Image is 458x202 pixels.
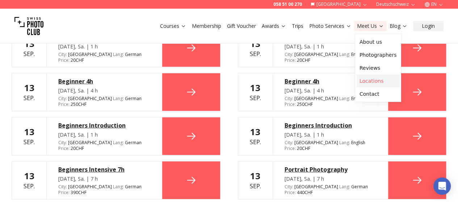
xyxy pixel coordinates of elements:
a: Beginners Intensive 7h [58,165,150,174]
a: About us [357,35,400,48]
a: Beginner 4h [285,77,377,86]
b: 13 [24,170,34,182]
button: Awards [259,21,289,31]
div: [DATE], Sa. | 1 h [285,131,377,138]
span: German [125,140,142,146]
b: 13 [250,82,260,94]
a: Contact [357,87,400,100]
div: [GEOGRAPHIC_DATA] 20 CHF [285,52,377,63]
span: Price : [58,145,70,151]
span: City : [58,95,67,102]
span: Price : [58,57,70,63]
button: Gift Voucher [224,21,259,31]
a: Blog [390,22,407,30]
b: 13 [24,82,34,94]
div: [DATE], Sa. | 4 h [58,87,150,94]
span: German [125,96,142,102]
b: 13 [24,38,34,50]
span: Lang : [339,95,350,102]
span: English [351,52,365,57]
span: Price : [58,189,70,195]
span: City : [58,139,67,146]
b: 13 [250,126,260,138]
a: Courses [160,22,186,30]
div: Sep. [24,38,35,58]
div: [DATE], Sa. | 1 h [58,43,150,50]
div: Beginners Introduction [58,121,150,130]
a: Meet Us [357,22,384,30]
a: Beginners Introduction [285,121,377,130]
div: Sep. [24,126,35,146]
a: Beginner 4h [58,77,150,86]
span: Price : [285,57,296,63]
a: Locations [357,74,400,87]
a: 058 51 00 270 [273,1,302,7]
div: [GEOGRAPHIC_DATA] 390 CHF [58,184,150,195]
span: Lang : [339,184,350,190]
span: City : [285,139,293,146]
div: [GEOGRAPHIC_DATA] 20 CHF [285,140,377,151]
span: Lang : [113,51,124,57]
span: Price : [285,101,296,107]
div: Sep. [250,82,261,102]
div: [GEOGRAPHIC_DATA] 250 CHF [58,96,150,107]
div: Sep. [250,38,261,58]
span: German [125,52,142,57]
span: Price : [285,145,296,151]
span: Price : [58,101,70,107]
div: Open Intercom Messenger [433,177,451,195]
div: [GEOGRAPHIC_DATA] 440 CHF [285,184,377,195]
button: Login [413,21,444,31]
div: Sep. [24,170,35,190]
button: Courses [157,21,189,31]
b: 13 [250,170,260,182]
div: Sep. [250,170,261,190]
button: Photo Services [306,21,354,31]
a: Photo Services [309,22,351,30]
span: City : [285,51,293,57]
a: Membership [192,22,221,30]
span: Lang : [339,139,350,146]
span: City : [58,184,67,190]
div: [GEOGRAPHIC_DATA] 250 CHF [285,96,377,107]
a: Trips [292,22,303,30]
button: Blog [387,21,410,31]
div: [DATE], Sa. | 7 h [285,175,377,182]
div: [DATE], Sa. | 4 h [285,87,377,94]
span: German [351,184,368,190]
span: City : [285,95,293,102]
div: Sep. [24,82,35,102]
span: Lang : [113,95,124,102]
img: Swiss photo club [14,12,43,40]
span: English [351,96,365,102]
span: Price : [285,189,296,195]
div: [DATE], Sa. | 7 h [58,175,150,182]
button: Meet Us [354,21,387,31]
a: Reviews [357,61,400,74]
div: [GEOGRAPHIC_DATA] 20 CHF [58,52,150,63]
div: Sep. [250,126,261,146]
a: Portrait Photography [285,165,377,174]
a: Awards [262,22,286,30]
b: 13 [250,38,260,50]
div: [GEOGRAPHIC_DATA] 20 CHF [58,140,150,151]
span: English [351,140,365,146]
a: Gift Voucher [227,22,256,30]
a: Photographers [357,48,400,61]
span: Lang : [113,139,124,146]
button: Membership [189,21,224,31]
b: 13 [24,126,34,138]
div: [DATE], Sa. | 1 h [285,43,377,50]
button: Trips [289,21,306,31]
span: Lang : [113,184,124,190]
span: Lang : [339,51,350,57]
span: City : [285,184,293,190]
div: [DATE], Sa. | 1 h [58,131,150,138]
span: City : [58,51,67,57]
span: German [125,184,142,190]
